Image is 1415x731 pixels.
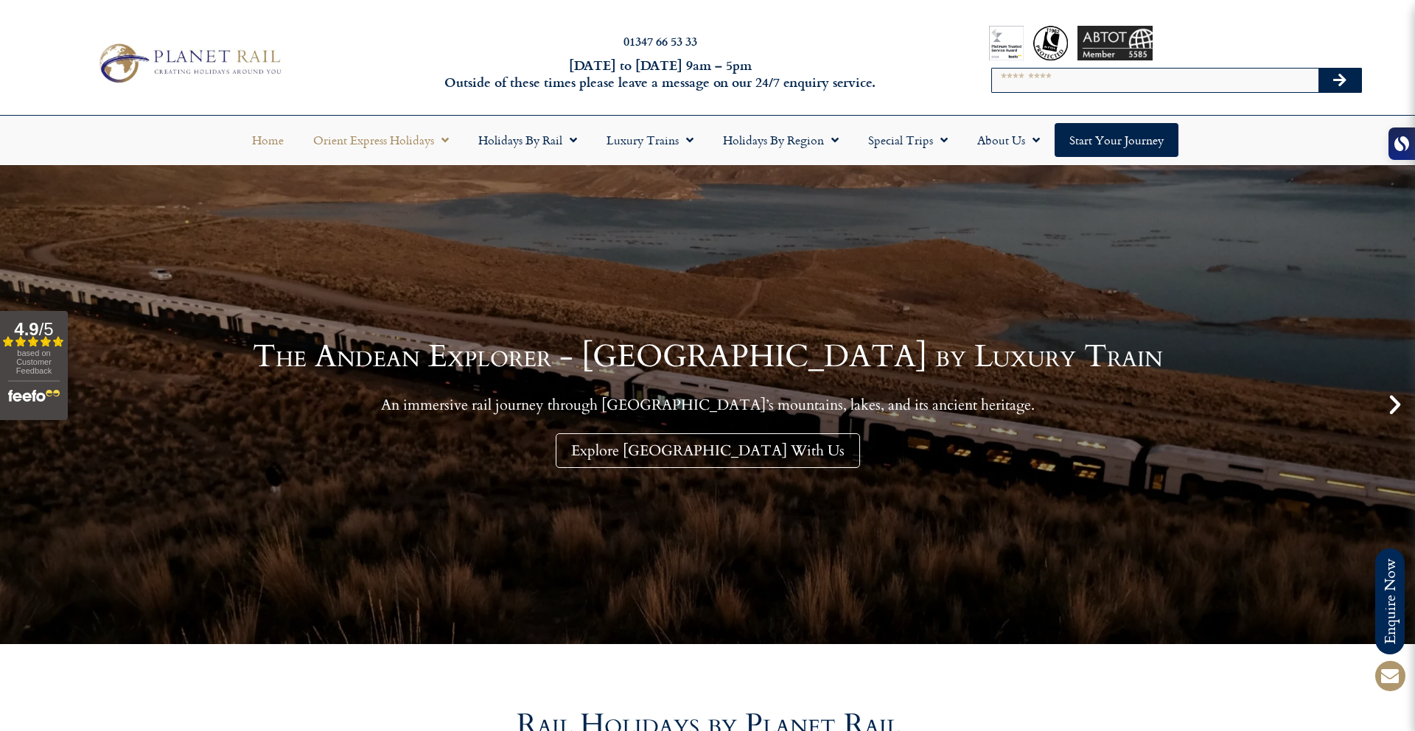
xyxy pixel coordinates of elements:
a: Special Trips [853,123,962,157]
h1: The Andean Explorer - [GEOGRAPHIC_DATA] by Luxury Train [253,341,1163,372]
a: Holidays by Region [708,123,853,157]
a: Home [237,123,298,157]
a: Orient Express Holidays [298,123,464,157]
a: Start your Journey [1055,123,1178,157]
a: About Us [962,123,1055,157]
a: Luxury Trains [592,123,708,157]
nav: Menu [7,123,1408,157]
a: Holidays by Rail [464,123,592,157]
button: Search [1318,69,1361,92]
a: 01347 66 53 33 [623,32,697,49]
div: Next slide [1383,392,1408,417]
a: Explore [GEOGRAPHIC_DATA] With Us [556,433,860,468]
p: An immersive rail journey through [GEOGRAPHIC_DATA]’s mountains, lakes, and its ancient heritage. [253,396,1163,414]
h6: [DATE] to [DATE] 9am – 5pm Outside of these times please leave a message on our 24/7 enquiry serv... [381,57,940,91]
img: Planet Rail Train Holidays Logo [91,39,286,87]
